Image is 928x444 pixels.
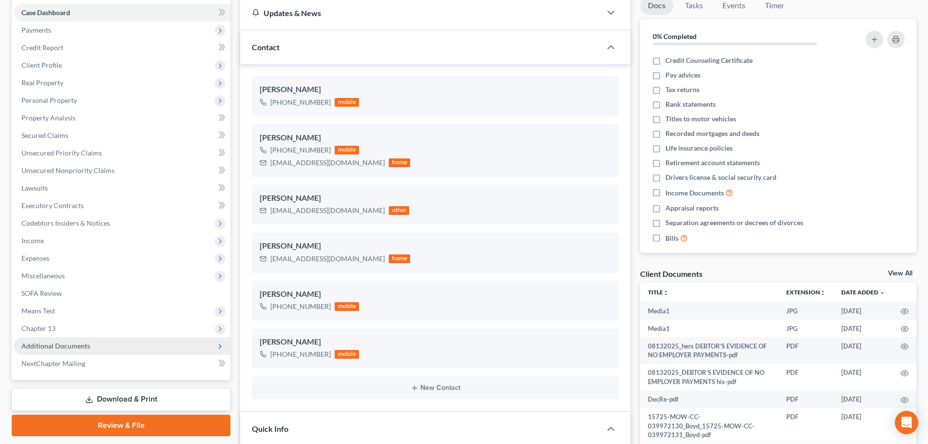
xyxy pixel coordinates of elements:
[335,350,359,359] div: mobile
[640,337,778,364] td: 08132025_hers DEBTOR’S EVIDENCE OF NO EMPLOYER PAYMENTS-pdf
[21,271,65,280] span: Miscellaneous
[21,96,77,104] span: Personal Property
[21,324,56,332] span: Chapter 13
[833,364,893,391] td: [DATE]
[335,302,359,311] div: mobile
[21,149,102,157] span: Unsecured Priority Claims
[665,129,759,138] span: Recorded mortgages and deeds
[786,289,826,296] a: Extensionunfold_more
[21,184,48,192] span: Lawsuits
[14,355,230,372] a: NextChapter Mailing
[270,97,331,107] div: [PHONE_NUMBER]
[665,99,716,109] span: Bank statements
[833,302,893,320] td: [DATE]
[14,4,230,21] a: Case Dashboard
[665,188,724,198] span: Income Documents
[21,236,44,245] span: Income
[260,384,611,392] button: New Contact
[270,145,331,155] div: [PHONE_NUMBER]
[778,337,833,364] td: PDF
[665,114,736,124] span: Titles to motor vehicles
[21,359,85,367] span: NextChapter Mailing
[640,302,778,320] td: Media1
[820,290,826,296] i: unfold_more
[21,307,55,315] span: Means Test
[14,109,230,127] a: Property Analysis
[21,201,84,210] span: Executory Contracts
[14,285,230,302] a: SOFA Review
[665,233,679,243] span: Bills
[252,8,589,18] div: Updates & News
[270,206,385,215] div: [EMAIL_ADDRESS][DOMAIN_NAME]
[665,56,753,65] span: Credit Counseling Certificate
[665,158,760,168] span: Retirement account statements
[260,336,611,348] div: [PERSON_NAME]
[14,197,230,214] a: Executory Contracts
[21,219,110,227] span: Codebtors Insiders & Notices
[21,8,70,17] span: Case Dashboard
[640,364,778,391] td: 08132025_DEBTOR’S EVIDENCE OF NO EMPLOYER PAYMENTS his-pdf
[665,203,719,213] span: Appraisal reports
[653,32,697,40] strong: 0% Completed
[665,173,776,182] span: Drivers license & social security card
[389,158,410,167] div: home
[665,85,700,95] span: Tax returns
[389,254,410,263] div: home
[389,206,409,215] div: other
[778,390,833,408] td: PDF
[640,269,702,279] div: Client Documents
[260,84,611,96] div: [PERSON_NAME]
[14,127,230,144] a: Secured Claims
[335,98,359,107] div: mobile
[14,39,230,57] a: Credit Report
[270,254,385,264] div: [EMAIL_ADDRESS][DOMAIN_NAME]
[888,270,912,277] a: View All
[778,364,833,391] td: PDF
[21,43,63,52] span: Credit Report
[21,289,62,297] span: SOFA Review
[640,390,778,408] td: DecRe-pdf
[21,254,49,262] span: Expenses
[270,158,385,168] div: [EMAIL_ADDRESS][DOMAIN_NAME]
[778,302,833,320] td: JPG
[252,424,288,433] span: Quick Info
[640,320,778,337] td: Media1
[270,349,331,359] div: [PHONE_NUMBER]
[833,337,893,364] td: [DATE]
[14,179,230,197] a: Lawsuits
[879,290,885,296] i: expand_more
[260,132,611,144] div: [PERSON_NAME]
[21,78,63,87] span: Real Property
[260,240,611,252] div: [PERSON_NAME]
[260,193,611,204] div: [PERSON_NAME]
[270,302,331,311] div: [PHONE_NUMBER]
[21,26,51,34] span: Payments
[665,143,733,153] span: Life insurance policies
[833,390,893,408] td: [DATE]
[833,408,893,444] td: [DATE]
[21,131,68,139] span: Secured Claims
[665,218,803,228] span: Separation agreements or decrees of divorces
[663,290,669,296] i: unfold_more
[895,411,918,434] div: Open Intercom Messenger
[778,408,833,444] td: PDF
[21,342,90,350] span: Additional Documents
[648,289,669,296] a: Titleunfold_more
[841,289,885,296] a: Date Added expand_more
[21,61,62,69] span: Client Profile
[14,162,230,179] a: Unsecured Nonpriority Claims
[12,415,230,436] a: Review & File
[335,146,359,154] div: mobile
[640,408,778,444] td: 15725-MOW-CC-039972130_Boyd_15725-MOW-CC-039972131_Boyd-pdf
[21,114,76,122] span: Property Analysis
[665,70,701,80] span: Pay advices
[252,42,280,52] span: Contact
[833,320,893,337] td: [DATE]
[14,144,230,162] a: Unsecured Priority Claims
[778,320,833,337] td: JPG
[260,289,611,300] div: [PERSON_NAME]
[12,388,230,411] a: Download & Print
[21,166,114,174] span: Unsecured Nonpriority Claims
